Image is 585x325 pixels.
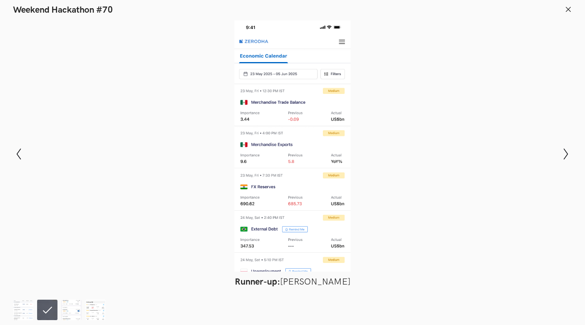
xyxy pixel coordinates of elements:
[13,300,33,320] img: Redesign.png
[13,5,113,16] h1: Weekend Hackathon #70
[235,276,280,287] strong: Runner-up:
[85,300,106,320] img: Weekend_Hackathon_70_Submission.png
[48,276,537,287] figcaption: [PERSON_NAME]
[61,300,82,320] img: Weekend_Hackathon_70_-_Sreehari_Ravindran.png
